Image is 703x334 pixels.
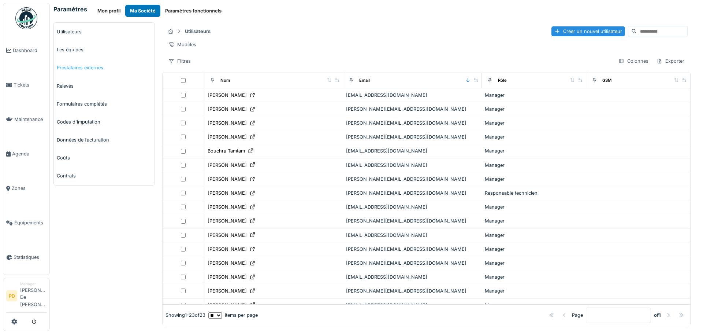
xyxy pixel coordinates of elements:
div: GSM [602,77,611,84]
a: Contrats [54,167,155,185]
div: [PERSON_NAME] [208,287,247,294]
div: Manager [485,203,583,210]
div: Rôle [498,77,507,84]
div: [PERSON_NAME][EMAIL_ADDRESS][DOMAIN_NAME] [346,120,479,126]
div: Nom [220,77,230,84]
div: [PERSON_NAME][EMAIL_ADDRESS][DOMAIN_NAME] [346,260,479,267]
span: Tickets [14,81,47,88]
div: Exporter [653,56,688,66]
div: [PERSON_NAME][EMAIL_ADDRESS][DOMAIN_NAME] [346,133,479,140]
span: Zones [12,185,47,192]
div: Manager [485,232,583,239]
div: [PERSON_NAME] [208,203,247,210]
a: Relevés [54,77,155,95]
div: [PERSON_NAME][EMAIL_ADDRESS][DOMAIN_NAME] [346,287,479,294]
div: Manager [485,133,583,140]
div: Bouchra Tamtam [208,147,245,154]
div: [PERSON_NAME] [208,176,247,183]
div: Manager [485,162,583,169]
div: [PERSON_NAME][EMAIL_ADDRESS][DOMAIN_NAME] [346,190,479,197]
li: [PERSON_NAME] De [PERSON_NAME] [20,281,47,311]
strong: of 1 [654,312,661,319]
span: Équipements [14,219,47,226]
a: Formulaires complétés [54,95,155,113]
div: Filtres [165,56,194,66]
a: Maintenance [3,102,49,137]
div: Manager [485,120,583,126]
div: [PERSON_NAME] [208,190,247,197]
div: Manager [485,274,583,280]
div: Manager [485,217,583,224]
a: Codes d'imputation [54,113,155,131]
div: Modèles [165,39,200,50]
button: Ma Société [125,5,160,17]
div: [EMAIL_ADDRESS][DOMAIN_NAME] [346,203,479,210]
div: Responsable technicien [485,190,583,197]
a: Coûts [54,149,155,167]
a: Les équipes [54,41,155,59]
a: Équipements [3,206,49,240]
a: Données de facturation [54,131,155,149]
div: [PERSON_NAME] [208,274,247,280]
a: Agenda [3,137,49,171]
div: [PERSON_NAME][EMAIL_ADDRESS][DOMAIN_NAME] [346,176,479,183]
div: Créer un nouvel utilisateur [551,26,625,36]
div: [PERSON_NAME][EMAIL_ADDRESS][DOMAIN_NAME] [346,106,479,113]
div: Page [572,312,583,319]
div: [EMAIL_ADDRESS][DOMAIN_NAME] [346,302,479,309]
div: Email [359,77,370,84]
div: Manager [485,260,583,267]
div: Manager [485,246,583,253]
div: [EMAIL_ADDRESS][DOMAIN_NAME] [346,147,479,154]
a: Dashboard [3,33,49,68]
div: [EMAIL_ADDRESS][DOMAIN_NAME] [346,232,479,239]
button: Mon profil [93,5,125,17]
div: [PERSON_NAME] [208,217,247,224]
button: Paramètres fonctionnels [160,5,226,17]
div: [PERSON_NAME] [208,120,247,126]
img: Badge_color-CXgf-gQk.svg [15,7,37,29]
a: Statistiques [3,240,49,275]
div: [EMAIL_ADDRESS][DOMAIN_NAME] [346,92,479,99]
div: [PERSON_NAME][EMAIL_ADDRESS][DOMAIN_NAME] [346,217,479,224]
span: Agenda [12,150,47,157]
div: Showing 1 - 23 of 23 [165,312,205,319]
a: Tickets [3,68,49,102]
a: PD Manager[PERSON_NAME] De [PERSON_NAME] [6,281,47,313]
a: Zones [3,171,49,206]
div: [PERSON_NAME] [208,260,247,267]
a: Prestataires externes [54,59,155,77]
strong: Utilisateurs [182,28,213,35]
div: [EMAIL_ADDRESS][DOMAIN_NAME] [346,274,479,280]
span: Dashboard [13,47,47,54]
div: [EMAIL_ADDRESS][DOMAIN_NAME] [346,162,479,169]
div: [PERSON_NAME][EMAIL_ADDRESS][DOMAIN_NAME] [346,246,479,253]
h6: Paramètres [53,6,87,13]
span: Maintenance [14,116,47,123]
div: [PERSON_NAME] [208,232,247,239]
div: [PERSON_NAME] [208,162,247,169]
div: Manager [485,176,583,183]
li: PD [6,290,17,301]
div: Manager [485,147,583,154]
div: Manager [485,92,583,99]
a: Utilisateurs [54,23,155,41]
div: [PERSON_NAME] [208,106,247,113]
div: Manager [485,287,583,294]
div: Manager [485,106,583,113]
span: Statistiques [14,254,47,261]
div: Colonnes [615,56,652,66]
div: [PERSON_NAME] [208,246,247,253]
div: [PERSON_NAME] [208,92,247,99]
div: Manager [20,281,47,287]
div: [PERSON_NAME] [208,133,247,140]
div: Manager [485,302,583,309]
div: [PERSON_NAME] [208,302,247,309]
div: items per page [208,312,258,319]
